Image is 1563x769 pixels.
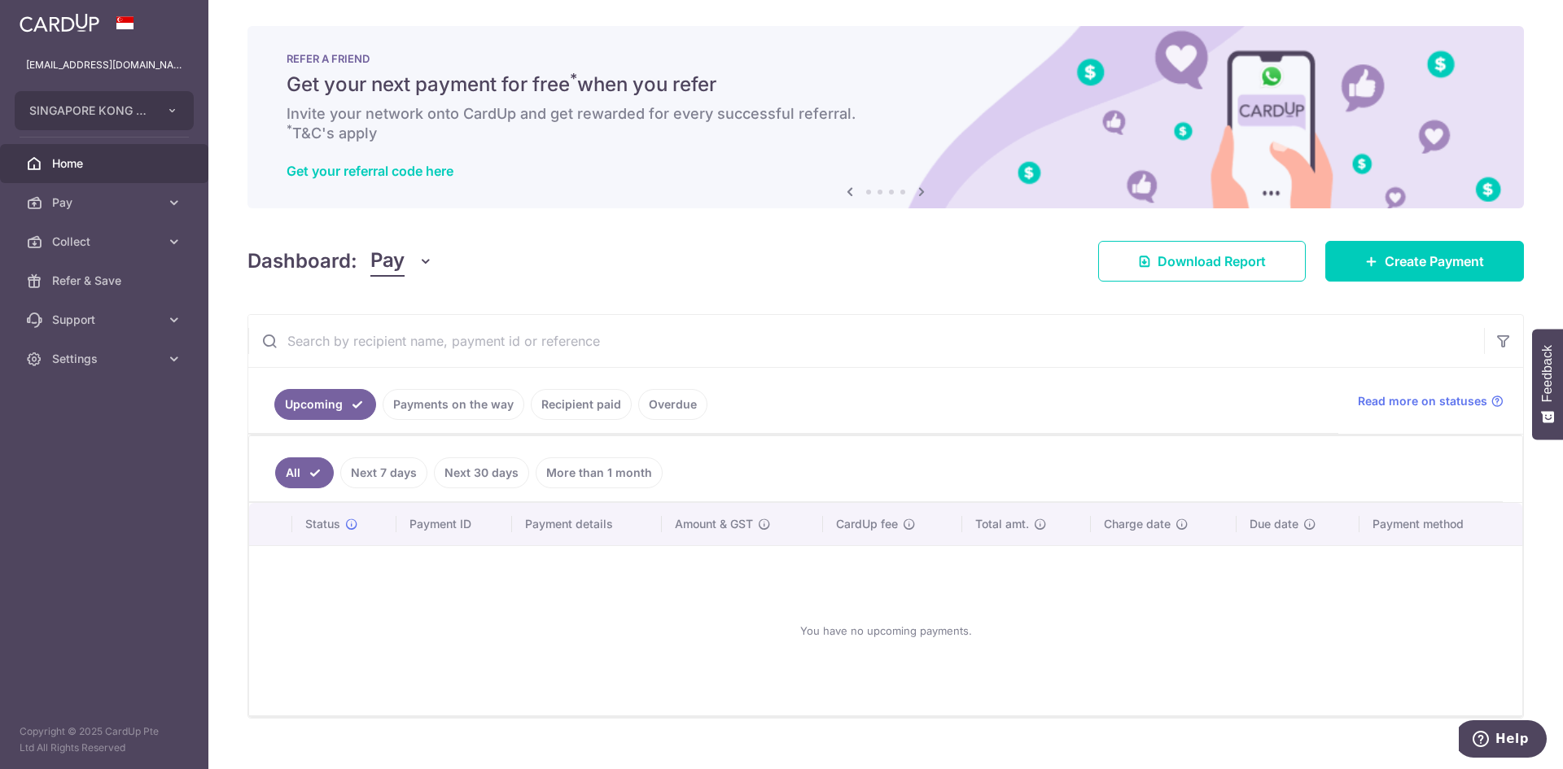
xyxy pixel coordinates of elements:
[287,72,1485,98] h5: Get your next payment for free when you refer
[305,516,340,532] span: Status
[531,389,632,420] a: Recipient paid
[248,315,1484,367] input: Search by recipient name, payment id or reference
[536,457,663,488] a: More than 1 month
[275,457,334,488] a: All
[52,155,160,172] span: Home
[1358,393,1504,409] a: Read more on statuses
[52,351,160,367] span: Settings
[52,194,160,211] span: Pay
[1250,516,1298,532] span: Due date
[1359,503,1522,545] th: Payment method
[269,559,1503,702] div: You have no upcoming payments.
[1532,329,1563,439] button: Feedback - Show survey
[836,516,898,532] span: CardUp fee
[247,247,357,276] h4: Dashboard:
[383,389,524,420] a: Payments on the way
[1459,720,1547,761] iframe: Opens a widget where you can find more information
[1540,345,1555,402] span: Feedback
[434,457,529,488] a: Next 30 days
[370,246,433,277] button: Pay
[20,13,99,33] img: CardUp
[1104,516,1171,532] span: Charge date
[512,503,662,545] th: Payment details
[247,26,1524,208] img: RAF banner
[638,389,707,420] a: Overdue
[370,246,405,277] span: Pay
[396,503,512,545] th: Payment ID
[52,312,160,328] span: Support
[26,57,182,73] p: [EMAIL_ADDRESS][DOMAIN_NAME]
[1325,241,1524,282] a: Create Payment
[1358,393,1487,409] span: Read more on statuses
[1385,251,1484,271] span: Create Payment
[52,234,160,250] span: Collect
[287,52,1485,65] p: REFER A FRIEND
[274,389,376,420] a: Upcoming
[975,516,1029,532] span: Total amt.
[15,91,194,130] button: SINGAPORE KONG HONG LANCRE PTE. LTD.
[1098,241,1306,282] a: Download Report
[52,273,160,289] span: Refer & Save
[675,516,753,532] span: Amount & GST
[287,163,453,179] a: Get your referral code here
[1158,251,1266,271] span: Download Report
[29,103,150,119] span: SINGAPORE KONG HONG LANCRE PTE. LTD.
[287,104,1485,143] h6: Invite your network onto CardUp and get rewarded for every successful referral. T&C's apply
[340,457,427,488] a: Next 7 days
